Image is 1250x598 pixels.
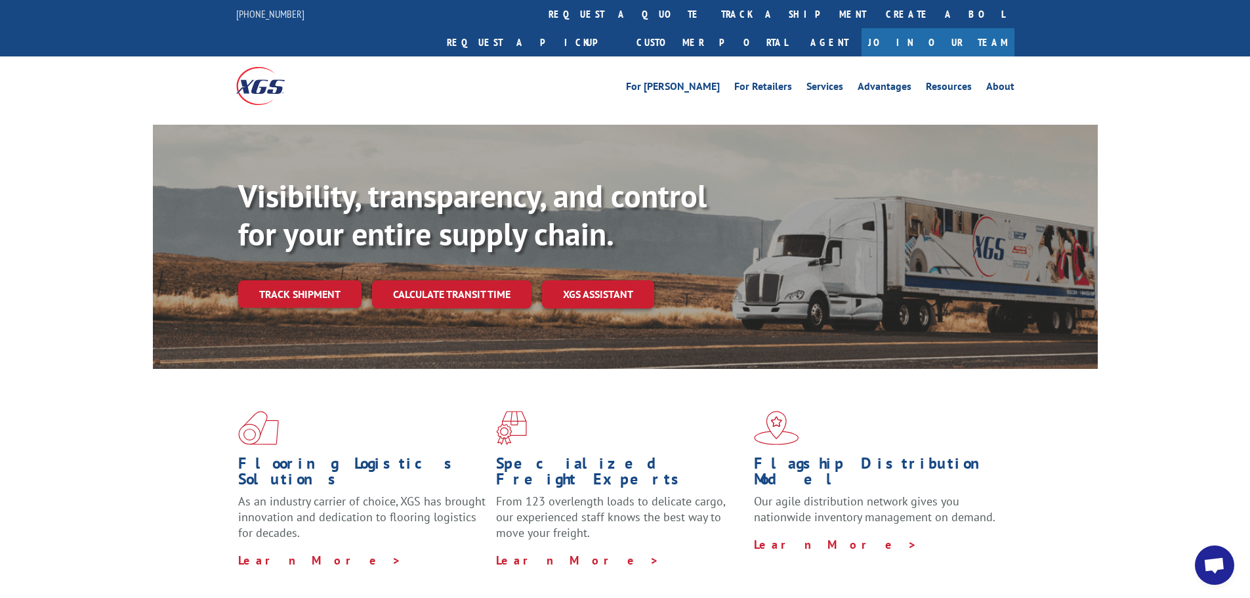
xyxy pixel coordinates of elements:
a: Request a pickup [437,28,627,56]
a: For Retailers [734,81,792,96]
h1: Specialized Freight Experts [496,456,744,494]
img: xgs-icon-total-supply-chain-intelligence-red [238,411,279,445]
a: Advantages [858,81,911,96]
span: Our agile distribution network gives you nationwide inventory management on demand. [754,494,995,524]
a: Agent [797,28,862,56]
a: For [PERSON_NAME] [626,81,720,96]
h1: Flagship Distribution Model [754,456,1002,494]
a: About [986,81,1014,96]
a: [PHONE_NUMBER] [236,7,304,20]
a: Customer Portal [627,28,797,56]
a: Learn More > [496,553,659,568]
a: XGS ASSISTANT [542,280,654,309]
a: Learn More > [238,553,402,568]
p: From 123 overlength loads to delicate cargo, our experienced staff knows the best way to move you... [496,494,744,552]
div: Open chat [1195,545,1234,585]
a: Learn More > [754,537,917,552]
h1: Flooring Logistics Solutions [238,456,486,494]
a: Resources [926,81,972,96]
a: Services [806,81,843,96]
a: Join Our Team [862,28,1014,56]
a: Track shipment [238,280,362,308]
img: xgs-icon-focused-on-flooring-red [496,411,527,445]
span: As an industry carrier of choice, XGS has brought innovation and dedication to flooring logistics... [238,494,486,540]
a: Calculate transit time [372,280,531,309]
b: Visibility, transparency, and control for your entire supply chain. [238,175,707,254]
img: xgs-icon-flagship-distribution-model-red [754,411,799,445]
